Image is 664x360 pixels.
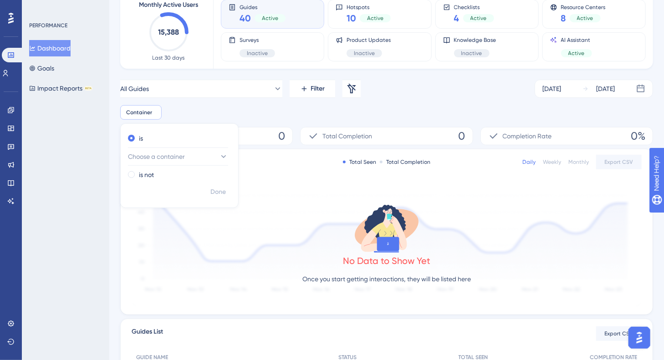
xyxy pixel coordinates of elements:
[132,326,163,341] span: Guides List
[347,4,391,10] span: Hotspots
[29,60,54,76] button: Goals
[210,187,226,198] span: Done
[459,129,465,143] span: 0
[542,83,561,94] div: [DATE]
[561,36,592,44] span: AI Assistant
[367,15,383,22] span: Active
[278,129,285,143] span: 0
[29,40,71,56] button: Dashboard
[454,36,496,44] span: Knowledge Base
[290,80,335,98] button: Filter
[21,2,57,13] span: Need Help?
[139,169,154,180] label: is not
[128,151,185,162] span: Choose a container
[596,83,615,94] div: [DATE]
[543,158,561,166] div: Weekly
[29,80,92,96] button: Impact ReportsBETA
[153,54,185,61] span: Last 30 days
[347,12,356,25] span: 10
[380,158,430,166] div: Total Completion
[626,324,653,351] iframe: UserGuiding AI Assistant Launcher
[605,158,633,166] span: Export CSV
[631,129,645,143] span: 0%
[454,4,494,10] span: Checklists
[311,83,325,94] span: Filter
[461,50,482,57] span: Inactive
[522,158,536,166] div: Daily
[240,12,251,25] span: 40
[470,15,487,22] span: Active
[568,50,585,57] span: Active
[120,83,149,94] span: All Guides
[240,36,275,44] span: Surveys
[120,80,282,98] button: All Guides
[454,12,460,25] span: 4
[240,4,286,10] span: Guides
[568,158,589,166] div: Monthly
[605,330,633,337] span: Export CSV
[302,274,471,284] p: Once you start getting interactions, they will be listed here
[561,4,606,10] span: Resource Centers
[84,86,92,91] div: BETA
[205,184,231,200] button: Done
[354,50,375,57] span: Inactive
[343,254,430,267] div: No Data to Show Yet
[347,36,391,44] span: Product Updates
[322,131,372,142] span: Total Completion
[262,15,278,22] span: Active
[596,326,642,341] button: Export CSV
[29,22,67,29] div: PERFORMANCE
[503,131,552,142] span: Completion Rate
[128,147,228,166] button: Choose a container
[577,15,593,22] span: Active
[139,133,143,144] label: is
[561,12,566,25] span: 8
[596,155,642,169] button: Export CSV
[247,50,268,57] span: Inactive
[343,158,376,166] div: Total Seen
[158,28,179,36] text: 15,388
[126,109,152,116] span: Container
